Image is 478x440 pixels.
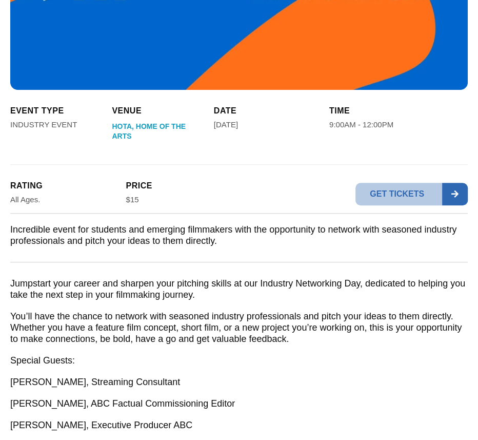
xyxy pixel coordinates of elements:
[355,183,468,205] a: Get tickets
[10,311,468,345] p: You’ll have the chance to network with seasoned industry professionals and pitch your ideas to th...
[214,119,238,130] div: [DATE]
[126,194,139,205] div: $15
[329,105,434,117] h5: Time
[10,355,468,366] p: Special Guests:
[10,180,124,192] h5: Rating
[10,105,102,117] h5: eVENT type
[10,119,77,130] div: INDUSTRY EVENT
[10,376,468,388] p: [PERSON_NAME], Streaming Consultant
[10,278,468,300] p: Jumpstart your career and sharpen your pitching skills at our Industry Networking Day, dedicated ...
[112,105,203,117] h5: Venue
[10,419,468,431] p: [PERSON_NAME], Executive Producer ABC
[10,194,40,205] div: All Ages.
[112,122,203,143] span: HOTA, Home of the Arts
[126,180,240,192] h5: Price
[329,119,393,130] p: 9:00AM - 12:00PM
[10,398,468,409] p: [PERSON_NAME], ABC Factual Commissioning Editor
[10,224,468,246] div: Incredible event for students and emerging filmmakers with the opportunity to network with season...
[214,105,319,117] h5: Date
[355,183,442,205] span: Get tickets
